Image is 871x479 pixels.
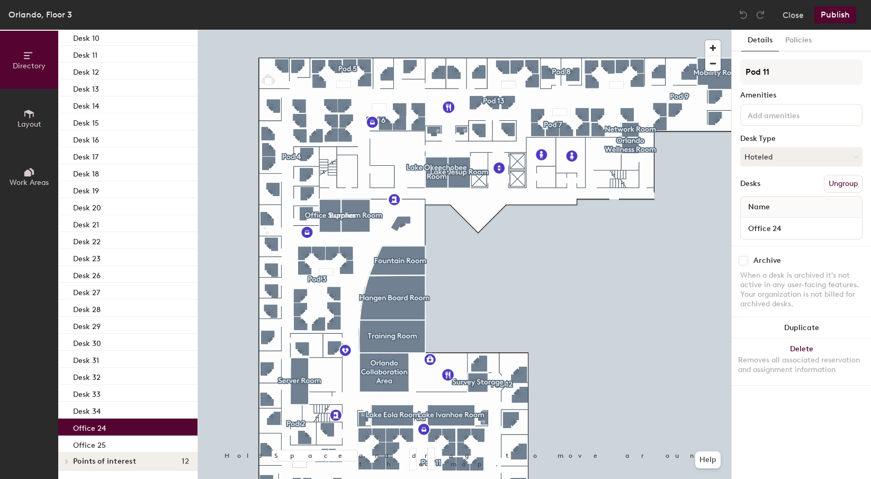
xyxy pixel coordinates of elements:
[73,149,98,162] p: Desk 17
[73,132,99,145] p: Desk 16
[182,457,189,466] span: 12
[73,82,99,94] p: Desk 13
[73,302,101,314] p: Desk 28
[824,175,863,193] button: Ungroup
[740,135,863,143] div: Desk Type
[783,6,804,23] button: Close
[73,438,106,450] p: Office 25
[17,120,41,129] span: Layout
[73,31,100,43] p: Desk 10
[73,166,99,179] p: Desk 18
[743,198,775,217] span: Name
[753,256,781,265] div: Archive
[738,356,865,375] div: Removes all associated reservation and assignment information
[73,404,101,416] p: Desk 34
[73,387,101,399] p: Desk 33
[695,451,721,468] button: Help
[73,336,101,348] p: Desk 30
[73,251,101,263] p: Desk 23
[73,48,97,60] p: Desk 11
[73,183,99,196] p: Desk 19
[73,370,101,382] p: Desk 32
[740,147,863,166] button: Hoteled
[740,91,863,100] div: Amenities
[73,217,99,229] p: Desk 21
[740,271,863,309] div: When a desk is archived it's not active in any user-facing features. Your organization is not bil...
[755,10,766,20] img: Redo
[73,65,99,77] p: Desk 12
[738,10,749,20] img: Undo
[73,457,136,466] span: Points of interest
[741,30,779,51] button: Details
[73,319,101,331] p: Desk 29
[73,421,106,433] p: Office 24
[743,221,860,236] input: Unnamed desk
[73,200,101,212] p: Desk 20
[73,99,99,111] p: Desk 14
[8,8,72,21] div: Orlando, Floor 3
[73,268,101,280] p: Desk 26
[73,353,99,365] p: Desk 31
[740,180,760,188] div: Desks
[73,234,101,246] p: Desk 22
[779,30,818,51] button: Policies
[814,6,856,23] button: Publish
[732,317,871,339] button: Duplicate
[746,108,841,121] input: Add amenities
[13,61,46,70] span: Directory
[73,285,100,297] p: Desk 27
[732,339,871,385] button: DeleteRemoves all associated reservation and assignment information
[10,178,49,187] span: Work Areas
[73,116,99,128] p: Desk 15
